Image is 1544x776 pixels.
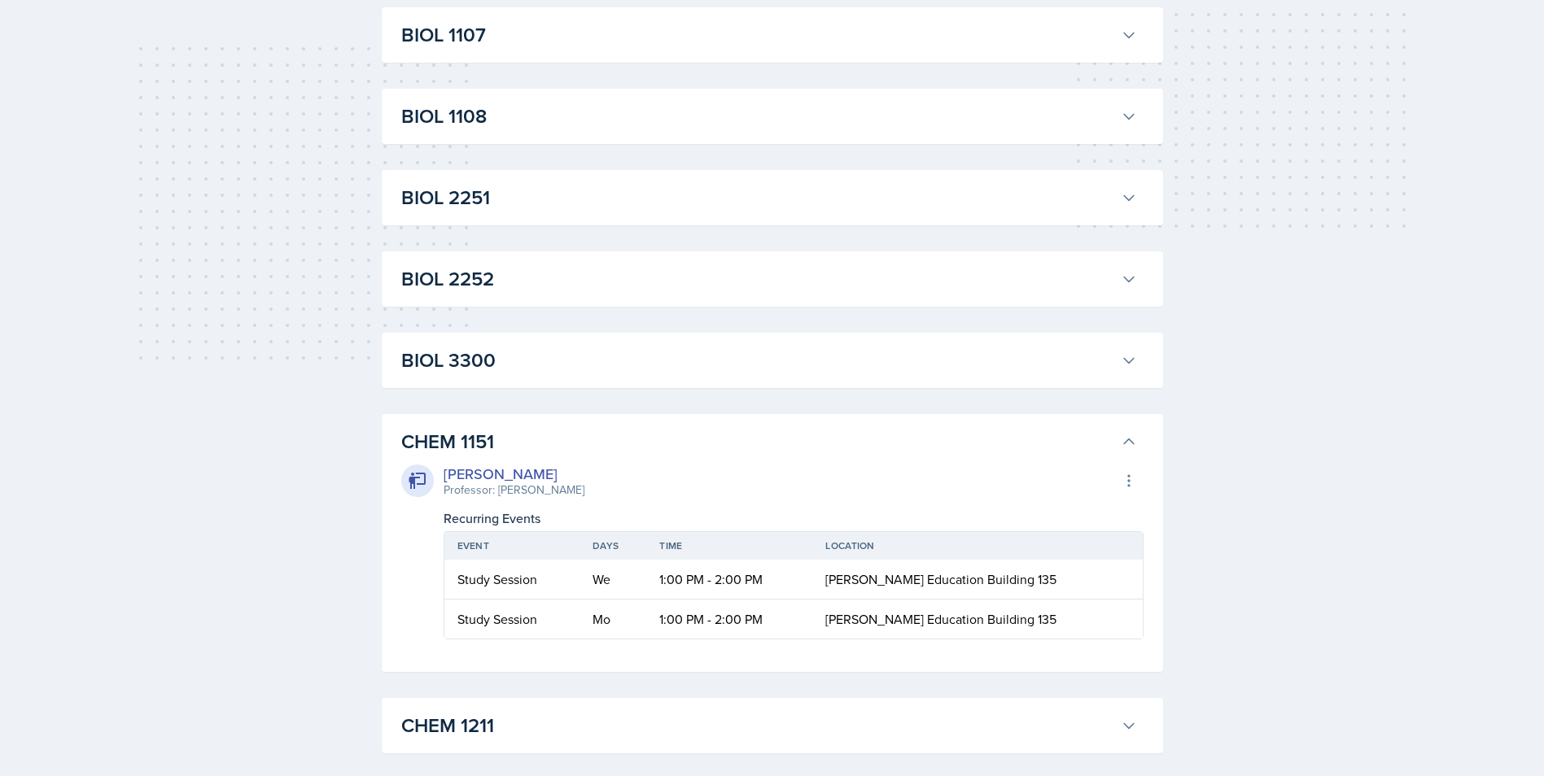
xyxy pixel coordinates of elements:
th: Days [580,532,646,560]
td: Mo [580,599,646,639]
h3: BIOL 3300 [401,346,1114,375]
button: BIOL 2252 [398,261,1140,297]
button: BIOL 1107 [398,17,1140,53]
h3: CHEM 1211 [401,711,1114,740]
td: 1:00 PM - 2:00 PM [646,560,812,599]
th: Location [812,532,1142,560]
button: BIOL 2251 [398,180,1140,216]
span: [PERSON_NAME] Education Building 135 [825,610,1056,628]
div: Recurring Events [444,508,1144,528]
button: CHEM 1151 [398,424,1140,460]
h3: BIOL 2252 [401,264,1114,294]
button: BIOL 3300 [398,342,1140,378]
button: BIOL 1108 [398,98,1140,134]
h3: CHEM 1151 [401,427,1114,456]
div: [PERSON_NAME] [444,463,584,485]
td: 1:00 PM - 2:00 PM [646,599,812,639]
th: Event [444,532,580,560]
span: [PERSON_NAME] Education Building 135 [825,570,1056,588]
div: Professor: [PERSON_NAME] [444,482,584,499]
div: Study Session [457,569,567,589]
td: We [580,560,646,599]
h3: BIOL 2251 [401,183,1114,212]
th: Time [646,532,812,560]
button: CHEM 1211 [398,708,1140,743]
h3: BIOL 1108 [401,102,1114,131]
h3: BIOL 1107 [401,20,1114,50]
div: Study Session [457,609,567,629]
